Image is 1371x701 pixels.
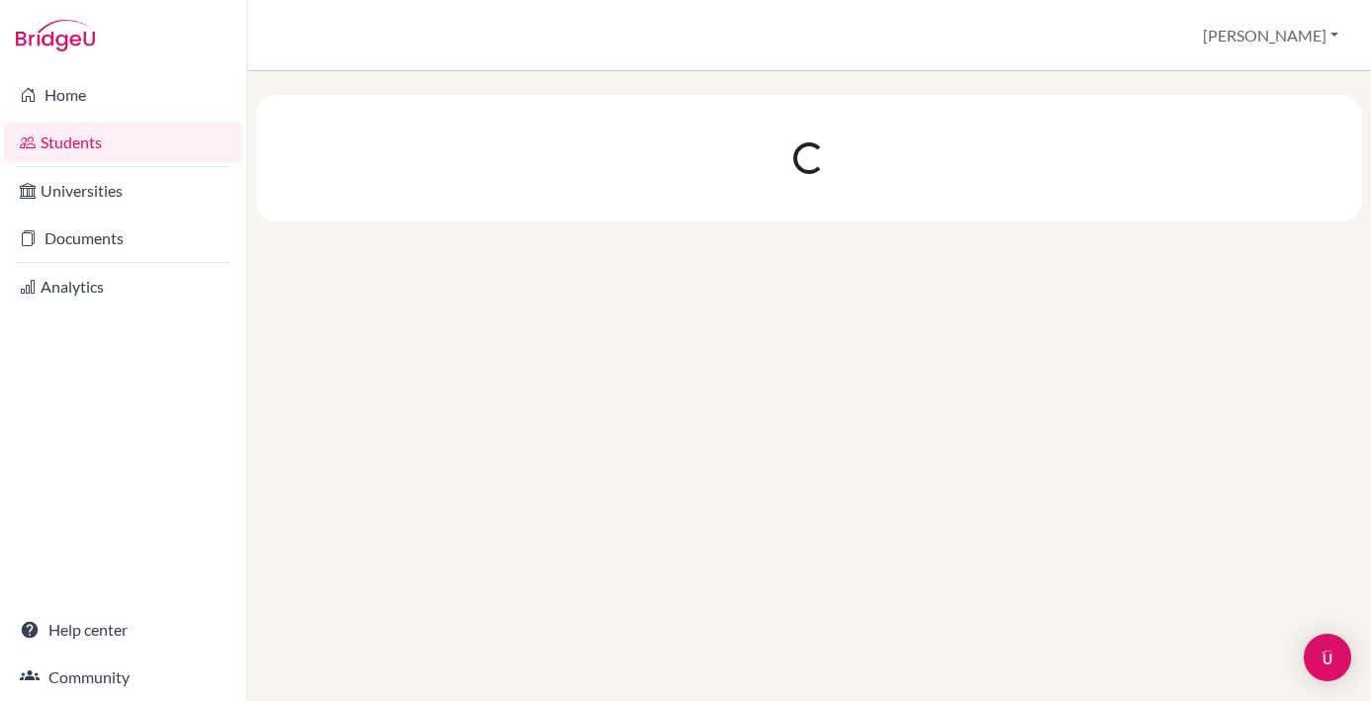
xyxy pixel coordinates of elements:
[4,171,242,211] a: Universities
[4,610,242,650] a: Help center
[4,75,242,115] a: Home
[4,267,242,307] a: Analytics
[4,123,242,162] a: Students
[1194,17,1347,54] button: [PERSON_NAME]
[1304,634,1351,681] div: Open Intercom Messenger
[16,20,95,51] img: Bridge-U
[4,657,242,697] a: Community
[4,219,242,258] a: Documents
